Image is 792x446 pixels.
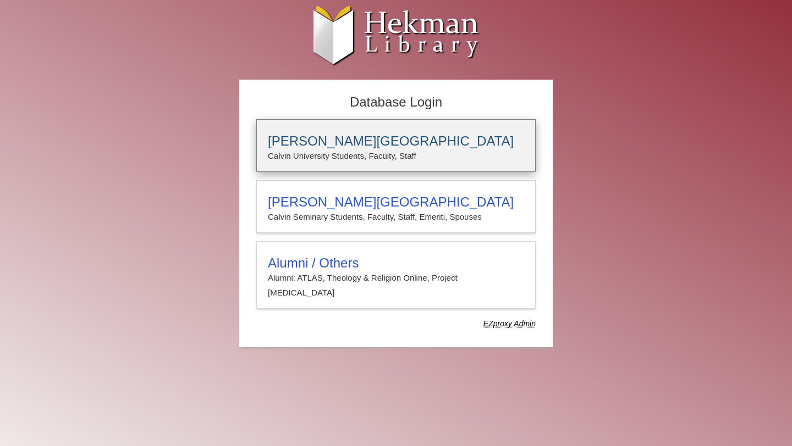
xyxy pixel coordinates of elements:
h3: [PERSON_NAME][GEOGRAPHIC_DATA] [268,133,524,149]
h2: Database Login [251,91,541,114]
p: Calvin University Students, Faculty, Staff [268,149,524,163]
h3: Alumni / Others [268,255,524,271]
dfn: Use Alumni login [483,319,536,328]
p: Calvin Seminary Students, Faculty, Staff, Emeriti, Spouses [268,210,524,224]
h3: [PERSON_NAME][GEOGRAPHIC_DATA] [268,194,524,210]
a: [PERSON_NAME][GEOGRAPHIC_DATA]Calvin University Students, Faculty, Staff [256,119,536,172]
p: Alumni: ATLAS, Theology & Religion Online, Project [MEDICAL_DATA] [268,271,524,300]
summary: Alumni / OthersAlumni: ATLAS, Theology & Religion Online, Project [MEDICAL_DATA] [268,255,524,300]
a: [PERSON_NAME][GEOGRAPHIC_DATA]Calvin Seminary Students, Faculty, Staff, Emeriti, Spouses [256,180,536,233]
